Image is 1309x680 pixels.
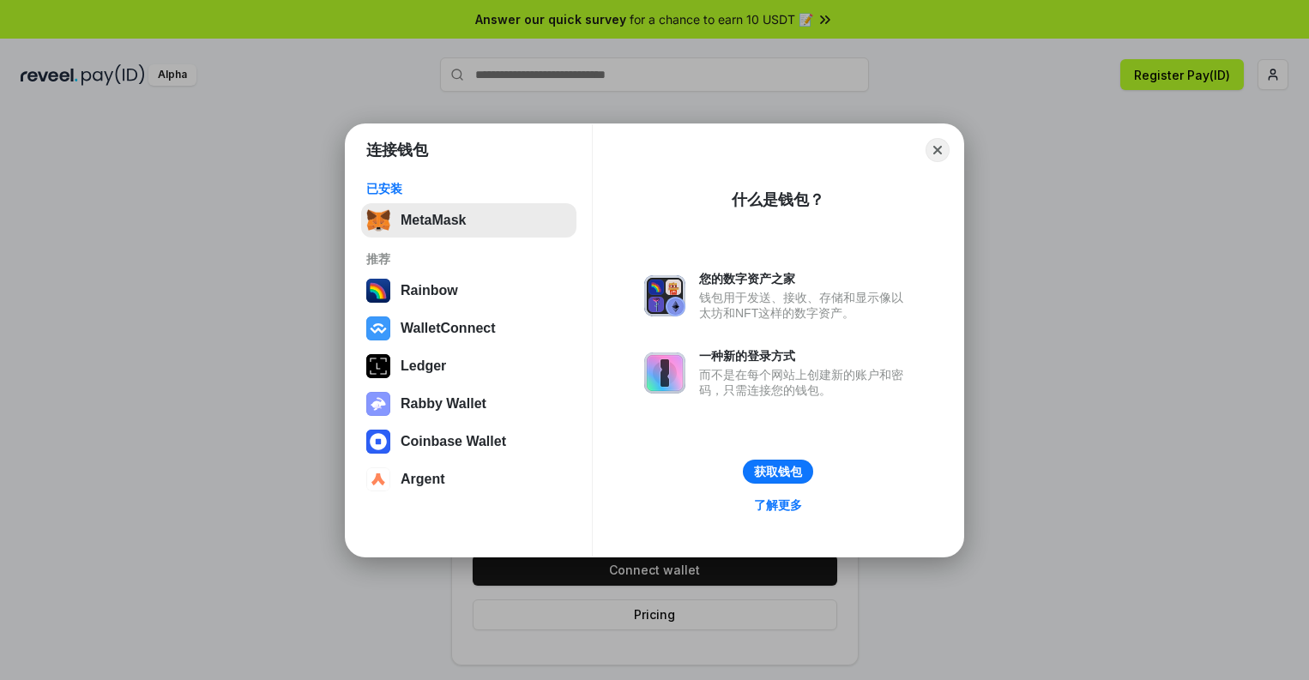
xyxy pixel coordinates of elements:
img: svg+xml,%3Csvg%20width%3D%2228%22%20height%3D%2228%22%20viewBox%3D%220%200%2028%2028%22%20fill%3D... [366,467,390,491]
div: 您的数字资产之家 [699,271,912,286]
img: svg+xml,%3Csvg%20width%3D%2228%22%20height%3D%2228%22%20viewBox%3D%220%200%2028%2028%22%20fill%3D... [366,430,390,454]
div: Rainbow [401,283,458,298]
div: 而不是在每个网站上创建新的账户和密码，只需连接您的钱包。 [699,367,912,398]
button: 获取钱包 [743,460,813,484]
div: WalletConnect [401,321,496,336]
button: Rabby Wallet [361,387,576,421]
div: Rabby Wallet [401,396,486,412]
img: svg+xml,%3Csvg%20xmlns%3D%22http%3A%2F%2Fwww.w3.org%2F2000%2Fsvg%22%20fill%3D%22none%22%20viewBox... [644,352,685,394]
button: Ledger [361,349,576,383]
img: svg+xml,%3Csvg%20xmlns%3D%22http%3A%2F%2Fwww.w3.org%2F2000%2Fsvg%22%20fill%3D%22none%22%20viewBox... [644,275,685,316]
div: Argent [401,472,445,487]
button: Coinbase Wallet [361,424,576,459]
img: svg+xml,%3Csvg%20fill%3D%22none%22%20height%3D%2233%22%20viewBox%3D%220%200%2035%2033%22%20width%... [366,208,390,232]
button: Close [926,138,950,162]
h1: 连接钱包 [366,140,428,160]
div: MetaMask [401,213,466,228]
button: WalletConnect [361,311,576,346]
div: 一种新的登录方式 [699,348,912,364]
div: Coinbase Wallet [401,434,506,449]
img: svg+xml,%3Csvg%20width%3D%2228%22%20height%3D%2228%22%20viewBox%3D%220%200%2028%2028%22%20fill%3D... [366,316,390,340]
div: 钱包用于发送、接收、存储和显示像以太坊和NFT这样的数字资产。 [699,290,912,321]
button: MetaMask [361,203,576,238]
div: 已安装 [366,181,571,196]
button: Rainbow [361,274,576,308]
button: Argent [361,462,576,496]
img: svg+xml,%3Csvg%20xmlns%3D%22http%3A%2F%2Fwww.w3.org%2F2000%2Fsvg%22%20fill%3D%22none%22%20viewBox... [366,392,390,416]
div: 了解更多 [754,497,802,513]
div: Ledger [401,358,446,374]
div: 什么是钱包？ [732,190,824,210]
a: 了解更多 [744,494,812,516]
img: svg+xml,%3Csvg%20xmlns%3D%22http%3A%2F%2Fwww.w3.org%2F2000%2Fsvg%22%20width%3D%2228%22%20height%3... [366,354,390,378]
div: 推荐 [366,251,571,267]
img: svg+xml,%3Csvg%20width%3D%22120%22%20height%3D%22120%22%20viewBox%3D%220%200%20120%20120%22%20fil... [366,279,390,303]
div: 获取钱包 [754,464,802,479]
